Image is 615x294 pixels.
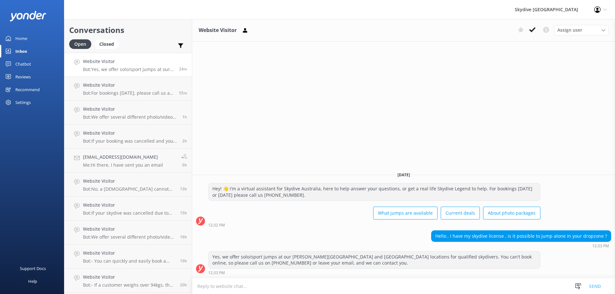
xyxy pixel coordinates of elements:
[15,83,40,96] div: Recommend
[209,251,540,268] div: Yes, we offer solo/sport jumps at our [PERSON_NAME][GEOGRAPHIC_DATA] and [GEOGRAPHIC_DATA] locati...
[180,258,187,264] span: Oct 11 2025 04:58pm (UTC +10:00) Australia/Brisbane
[180,234,187,240] span: Oct 11 2025 08:57pm (UTC +10:00) Australia/Brisbane
[15,45,27,58] div: Inbox
[180,210,187,216] span: Oct 11 2025 09:46pm (UTC +10:00) Australia/Brisbane
[83,162,163,168] p: Me: Hi there, I have sent you an email
[83,58,174,65] h4: Website Visitor
[208,271,225,275] strong: 12:33 PM
[64,245,192,269] a: Website VisitorBot:- You can quickly and easily book a tandem skydive online and see live availab...
[182,162,187,168] span: Oct 12 2025 06:44am (UTC +10:00) Australia/Brisbane
[431,231,611,242] div: Hello , I have my skydive license , is it possible to jump alone in your dropzone ?
[15,70,31,83] div: Reviews
[83,226,175,233] h4: Website Visitor
[431,243,611,248] div: Oct 12 2025 12:33pm (UTC +10:00) Australia/Brisbane
[208,270,540,275] div: Oct 12 2025 12:33pm (UTC +10:00) Australia/Brisbane
[94,40,122,47] a: Closed
[83,130,177,137] h4: Website Visitor
[557,27,582,34] span: Assign user
[83,234,175,240] p: Bot: We offer several different photo/video packages. The Dedicated/Ultimate packages provide the...
[554,25,609,35] div: Assign User
[208,223,225,227] strong: 12:32 PM
[179,66,187,72] span: Oct 12 2025 12:33pm (UTC +10:00) Australia/Brisbane
[64,197,192,221] a: Website VisitorBot:If your skydive was cancelled due to weather conditions and you are unable to ...
[182,114,187,120] span: Oct 12 2025 11:44am (UTC +10:00) Australia/Brisbane
[83,154,163,161] h4: [EMAIL_ADDRESS][DOMAIN_NAME]
[64,101,192,125] a: Website VisitorBot:We offer several different photo/video packages! The Dedicated/Ultimate packag...
[83,202,175,209] h4: Website Visitor
[83,282,175,288] p: Bot: - If a customer weighs over 94kgs, the Reservations team must be notified prior to the jump ...
[64,149,192,173] a: [EMAIL_ADDRESS][DOMAIN_NAME]Me:Hi there, I have sent you an email6h
[83,210,175,216] p: Bot: If your skydive was cancelled due to weather conditions and you are unable to re-book becaus...
[64,221,192,245] a: Website VisitorBot:We offer several different photo/video packages. The Dedicated/Ultimate packag...
[483,207,540,219] button: About photo packages
[83,82,174,89] h4: Website Visitor
[592,244,609,248] strong: 12:33 PM
[69,40,94,47] a: Open
[373,207,438,219] button: What jumps are available
[64,173,192,197] a: Website VisitorBot:No, a [DEMOGRAPHIC_DATA] cannot skydive as the minimum age to participate is [...
[83,258,175,264] p: Bot: - You can quickly and easily book a tandem skydive online and see live availability by click...
[83,178,175,185] h4: Website Visitor
[209,183,540,200] div: Hey! 👋 I'm a virtual assistant for Skydive Australia, here to help answer your questions, or get ...
[28,275,37,288] div: Help
[15,96,31,109] div: Settings
[394,172,414,178] span: [DATE]
[208,223,540,227] div: Oct 12 2025 12:32pm (UTC +10:00) Australia/Brisbane
[180,186,187,192] span: Oct 11 2025 11:49pm (UTC +10:00) Australia/Brisbane
[83,250,175,257] h4: Website Visitor
[64,125,192,149] a: Website VisitorBot:If your booking was cancelled and you are unable to re-book, you are eligible ...
[83,114,177,120] p: Bot: We offer several different photo/video packages! The Dedicated/Ultimate packages provide the...
[83,138,177,144] p: Bot: If your booking was cancelled and you are unable to re-book, you are eligible for a refund. ...
[64,269,192,293] a: Website VisitorBot:- If a customer weighs over 94kgs, the Reservations team must be notified prio...
[15,58,31,70] div: Chatbot
[179,90,187,96] span: Oct 12 2025 12:02pm (UTC +10:00) Australia/Brisbane
[441,207,480,219] button: Current deals
[83,106,177,113] h4: Website Visitor
[199,26,237,35] h3: Website Visitor
[180,282,187,288] span: Oct 11 2025 04:29pm (UTC +10:00) Australia/Brisbane
[69,39,91,49] div: Open
[15,32,27,45] div: Home
[10,11,46,21] img: yonder-white-logo.png
[83,274,175,281] h4: Website Visitor
[64,53,192,77] a: Website VisitorBot:Yes, we offer solo/sport jumps at our [PERSON_NAME][GEOGRAPHIC_DATA] and [GEOG...
[64,77,192,101] a: Website VisitorBot:For bookings [DATE], please call us at [PHONE_NUMBER].55m
[83,67,174,72] p: Bot: Yes, we offer solo/sport jumps at our [PERSON_NAME][GEOGRAPHIC_DATA] and [GEOGRAPHIC_DATA] l...
[94,39,119,49] div: Closed
[83,186,175,192] p: Bot: No, a [DEMOGRAPHIC_DATA] cannot skydive as the minimum age to participate is [DEMOGRAPHIC_DA...
[83,90,174,96] p: Bot: For bookings [DATE], please call us at [PHONE_NUMBER].
[182,138,187,144] span: Oct 12 2025 10:30am (UTC +10:00) Australia/Brisbane
[20,262,46,275] div: Support Docs
[69,24,187,36] h2: Conversations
